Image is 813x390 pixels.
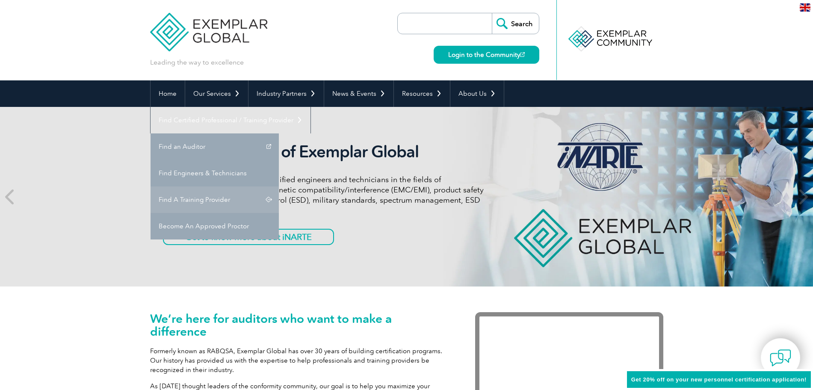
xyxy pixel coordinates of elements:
[248,80,324,107] a: Industry Partners
[151,213,279,239] a: Become An Approved Proctor
[492,13,539,34] input: Search
[151,186,279,213] a: Find A Training Provider
[150,346,449,375] p: Formerly known as RABQSA, Exemplar Global has over 30 years of building certification programs. O...
[185,80,248,107] a: Our Services
[800,3,810,12] img: en
[163,142,484,162] h2: iNARTE is a Part of Exemplar Global
[163,174,484,216] p: iNARTE certifications are for qualified engineers and technicians in the fields of telecommunicat...
[520,52,525,57] img: open_square.png
[394,80,450,107] a: Resources
[151,160,279,186] a: Find Engineers & Technicians
[151,80,185,107] a: Home
[324,80,393,107] a: News & Events
[150,58,244,67] p: Leading the way to excellence
[631,376,807,383] span: Get 20% off on your new personnel certification application!
[450,80,504,107] a: About Us
[151,107,310,133] a: Find Certified Professional / Training Provider
[434,46,539,64] a: Login to the Community
[151,133,279,160] a: Find an Auditor
[150,312,449,338] h1: We’re here for auditors who want to make a difference
[770,347,791,369] img: contact-chat.png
